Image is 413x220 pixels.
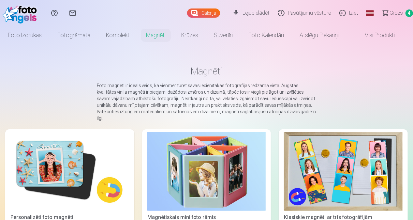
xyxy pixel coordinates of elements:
a: Foto kalendāri [241,26,292,44]
span: 4 [406,9,413,17]
a: Galerija [187,8,220,18]
h1: Magnēti [10,65,403,77]
a: Suvenīri [206,26,241,44]
img: Klasiskie magnēti ar trīs fotogrāfijām [284,132,403,211]
a: Visi produkti [347,26,403,44]
a: Fotogrāmata [50,26,98,44]
img: Personalizēti foto magnēti [10,132,129,211]
a: Magnēti [138,26,173,44]
img: Magnētiskais mini foto rāmis [147,132,266,211]
p: Foto magnēti ir ideāls veids, kā vienmēr turēt savas iecienītākās fotogrāfijas redzamā vietā. Aug... [97,82,316,121]
a: Krūzes [173,26,206,44]
span: Grozs [390,9,403,17]
a: Komplekti [98,26,138,44]
img: /fa1 [3,3,40,24]
a: Atslēgu piekariņi [292,26,347,44]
